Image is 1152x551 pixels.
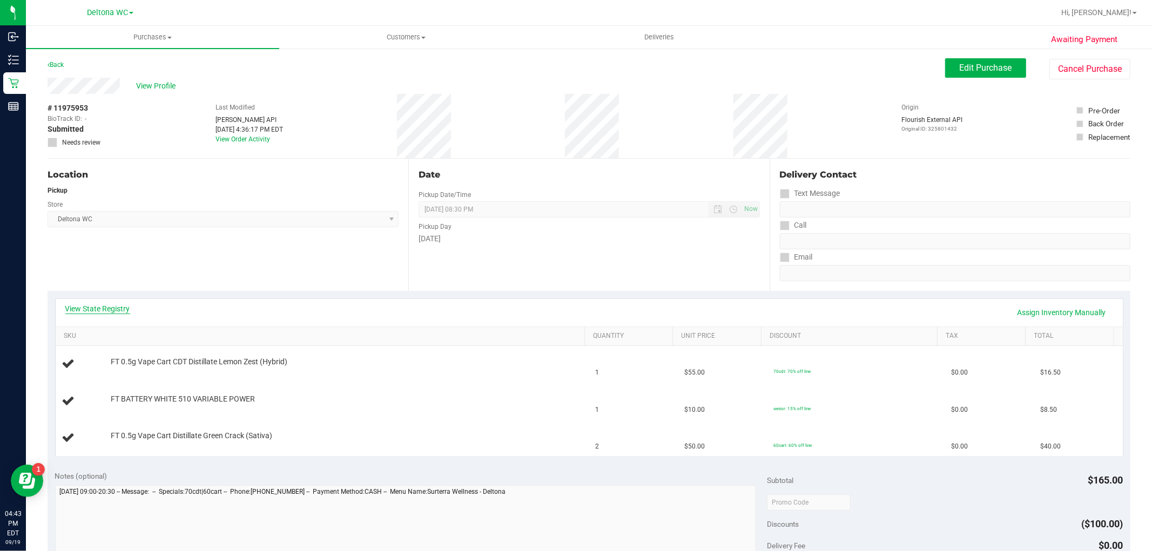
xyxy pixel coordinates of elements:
[901,103,919,112] label: Origin
[767,514,799,534] span: Discounts
[111,394,255,404] span: FT BATTERY WHITE 510 VARIABLE POWER
[48,168,399,181] div: Location
[8,55,19,65] inline-svg: Inventory
[767,476,793,485] span: Subtotal
[1082,518,1123,529] span: ($100.00)
[11,465,43,497] iframe: Resource center
[8,101,19,112] inline-svg: Reports
[48,200,63,209] label: Store
[780,217,807,233] label: Call
[1099,540,1123,551] span: $0.00
[780,186,840,201] label: Text Message
[48,124,84,135] span: Submitted
[87,8,128,17] span: Deltona WC
[26,32,279,42] span: Purchases
[780,201,1130,217] input: Format: (999) 999-9999
[945,58,1026,78] button: Edit Purchase
[1049,59,1130,79] button: Cancel Purchase
[5,538,21,546] p: 09/19
[8,31,19,42] inline-svg: Inbound
[215,103,255,112] label: Last Modified
[1088,118,1124,129] div: Back Order
[1088,132,1130,142] div: Replacement
[684,368,705,378] span: $55.00
[64,332,581,341] a: SKU
[111,431,272,441] span: FT 0.5g Vape Cart Distillate Green Crack (Sativa)
[596,405,599,415] span: 1
[48,114,82,124] span: BioTrack ID:
[770,332,933,341] a: Discount
[215,135,270,143] a: View Order Activity
[951,441,968,452] span: $0.00
[85,114,86,124] span: -
[26,26,279,49] a: Purchases
[1034,332,1110,341] a: Total
[1088,474,1123,486] span: $165.00
[780,249,813,265] label: Email
[48,103,88,114] span: # 11975953
[1040,441,1061,452] span: $40.00
[8,78,19,89] inline-svg: Retail
[767,541,805,550] span: Delivery Fee
[901,125,962,133] p: Original ID: 325801432
[419,233,759,244] div: [DATE]
[136,80,179,92] span: View Profile
[596,441,599,452] span: 2
[951,405,968,415] span: $0.00
[593,332,669,341] a: Quantity
[780,233,1130,249] input: Format: (999) 999-9999
[280,32,532,42] span: Customers
[767,494,851,511] input: Promo Code
[773,406,811,411] span: senior: 15% off line
[630,32,689,42] span: Deliveries
[419,190,471,200] label: Pickup Date/Time
[684,441,705,452] span: $50.00
[1040,368,1061,378] span: $16.50
[111,357,287,367] span: FT 0.5g Vape Cart CDT Distillate Lemon Zest (Hybrid)
[960,63,1012,73] span: Edit Purchase
[1061,8,1131,17] span: Hi, [PERSON_NAME]!
[946,332,1021,341] a: Tax
[419,222,452,232] label: Pickup Day
[773,369,811,374] span: 70cdt: 70% off line
[951,368,968,378] span: $0.00
[596,368,599,378] span: 1
[215,115,283,125] div: [PERSON_NAME] API
[32,463,45,476] iframe: Resource center unread badge
[65,303,130,314] a: View State Registry
[773,443,812,448] span: 60cart: 60% off line
[1010,303,1113,322] a: Assign Inventory Manually
[780,168,1130,181] div: Delivery Contact
[684,405,705,415] span: $10.00
[533,26,786,49] a: Deliveries
[682,332,757,341] a: Unit Price
[48,61,64,69] a: Back
[419,168,759,181] div: Date
[901,115,962,133] div: Flourish External API
[62,138,100,147] span: Needs review
[5,509,21,538] p: 04:43 PM EDT
[55,472,107,480] span: Notes (optional)
[1088,105,1120,116] div: Pre-Order
[48,187,68,194] strong: Pickup
[279,26,533,49] a: Customers
[215,125,283,134] div: [DATE] 4:36:17 PM EDT
[1051,33,1117,46] span: Awaiting Payment
[1040,405,1057,415] span: $8.50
